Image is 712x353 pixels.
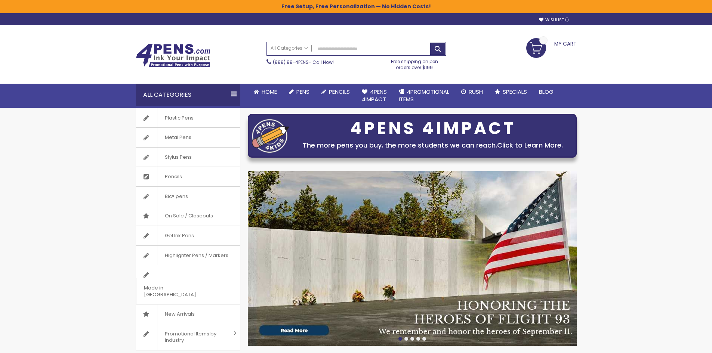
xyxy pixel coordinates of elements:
span: On Sale / Closeouts [157,206,221,226]
span: Highlighter Pens / Markers [157,246,236,265]
a: Plastic Pens [136,108,240,128]
a: (888) 88-4PENS [273,59,309,65]
img: /blog/post/patriot-day-reflection.html [248,171,577,346]
span: Blog [539,88,554,96]
a: Stylus Pens [136,148,240,167]
a: Highlighter Pens / Markers [136,246,240,265]
div: All Categories [136,84,240,106]
span: Specials [503,88,527,96]
a: Wishlist [539,17,569,23]
span: 4PROMOTIONAL ITEMS [399,88,449,103]
a: Click to Learn More. [497,140,563,150]
img: 4Pens Custom Pens and Promotional Products [136,44,210,68]
a: Specials [489,84,533,100]
span: Made in [GEOGRAPHIC_DATA] [136,278,221,304]
a: Bic® pens [136,187,240,206]
img: four_pen_logo.png [252,119,289,153]
div: Free shipping on pen orders over $199 [383,56,446,71]
a: Blog [533,84,560,100]
a: Promotional Items by Industry [136,324,240,350]
a: Rush [455,84,489,100]
span: Pens [296,88,309,96]
span: Gel Ink Pens [157,226,201,245]
span: Rush [469,88,483,96]
a: Gel Ink Pens [136,226,240,245]
span: 4Pens 4impact [362,88,387,103]
span: Promotional Items by Industry [157,324,231,350]
span: Pencils [329,88,350,96]
span: - Call Now! [273,59,334,65]
div: 4PENS 4IMPACT [293,121,573,136]
span: Stylus Pens [157,148,199,167]
span: Pencils [157,167,189,186]
a: Made in [GEOGRAPHIC_DATA] [136,265,240,304]
a: On Sale / Closeouts [136,206,240,226]
a: Pencils [136,167,240,186]
a: 4Pens4impact [356,84,393,108]
a: Home [248,84,283,100]
div: The more pens you buy, the more students we can reach. [293,140,573,151]
span: Home [262,88,277,96]
a: Metal Pens [136,128,240,147]
a: Pencils [315,84,356,100]
span: Metal Pens [157,128,199,147]
span: New Arrivals [157,304,202,324]
a: New Arrivals [136,304,240,324]
a: Pens [283,84,315,100]
span: Bic® pens [157,187,195,206]
span: Plastic Pens [157,108,201,128]
a: All Categories [267,42,312,55]
a: 4PROMOTIONALITEMS [393,84,455,108]
span: All Categories [271,45,308,51]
